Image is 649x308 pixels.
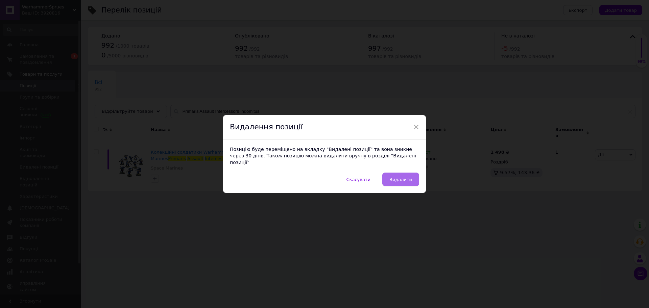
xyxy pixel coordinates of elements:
[389,177,412,182] span: Видалити
[230,123,303,131] span: Видалення позиції
[413,121,419,133] span: ×
[230,147,416,165] span: Позицію буде переміщено на вкладку "Видалені позиції" та вона зникне через 30 днів. Також позицію...
[339,173,378,186] button: Скасувати
[382,173,419,186] button: Видалити
[346,177,370,182] span: Скасувати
